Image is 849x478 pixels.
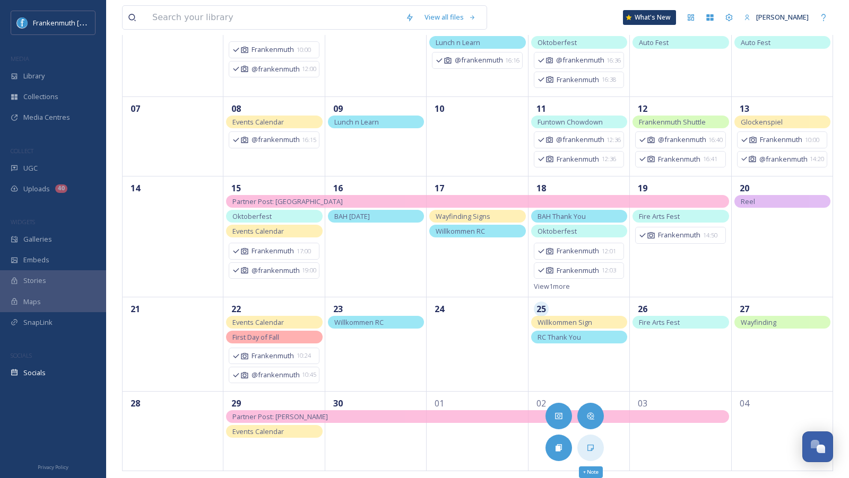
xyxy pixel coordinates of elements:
[602,75,616,84] span: 16:38
[635,396,650,411] span: 03
[297,247,311,256] span: 17:00
[17,17,28,28] img: Social%20Media%20PFP%202025.jpg
[23,184,50,194] span: Uploads
[23,92,58,102] span: Collections
[737,101,752,116] span: 13
[252,351,294,361] span: Frankenmuth
[11,218,35,226] span: WIDGETS
[436,38,480,47] span: Lunch n Learn
[602,247,616,256] span: 12:01
[232,197,343,206] span: Partner Post: [GEOGRAPHIC_DATA]
[802,431,833,462] button: Open Chat
[703,155,717,164] span: 16:41
[737,181,752,196] span: 20
[658,154,700,164] span: Frankenmuth
[623,10,676,25] div: What's New
[23,71,45,81] span: Library
[232,332,279,342] span: First Day of Fall
[741,317,776,327] span: Wayfinding
[534,396,549,411] span: 02
[11,55,29,63] span: MEDIA
[229,302,244,316] span: 22
[556,55,604,65] span: @frankenmuth
[557,246,599,256] span: Frankenmuth
[229,396,244,411] span: 29
[23,368,46,378] span: Socials
[128,302,143,316] span: 21
[128,396,143,411] span: 28
[607,56,621,65] span: 16:36
[302,65,316,74] span: 12:00
[128,181,143,196] span: 14
[658,230,700,240] span: Frankenmuth
[639,211,680,221] span: Fire Arts Fest
[635,181,650,196] span: 19
[23,317,53,327] span: SnapLink
[741,117,783,127] span: Glockenspiel
[252,370,299,380] span: @frankenmuth
[11,147,33,155] span: COLLECT
[33,17,113,28] span: Frankenmuth [US_STATE]
[557,154,599,164] span: Frankenmuth
[635,101,650,116] span: 12
[607,136,621,145] span: 12:36
[534,181,549,196] span: 18
[38,464,68,471] span: Privacy Policy
[23,255,49,265] span: Embeds
[759,154,807,164] span: @frankenmuth
[534,281,570,291] span: View 1 more
[38,460,68,473] a: Privacy Policy
[538,226,577,236] span: Oktoberfest
[11,351,32,359] span: SOCIALS
[741,38,770,47] span: Auto Fest
[556,135,604,145] span: @frankenmuth
[432,302,447,316] span: 24
[128,101,143,116] span: 07
[297,46,311,55] span: 10:00
[252,135,299,145] span: @frankenmuth
[810,155,824,164] span: 14:20
[708,136,723,145] span: 16:40
[534,101,549,116] span: 11
[534,302,549,316] span: 25
[334,117,379,127] span: Lunch n Learn
[229,101,244,116] span: 08
[432,396,447,411] span: 01
[538,211,586,221] span: BAH Thank You
[331,396,345,411] span: 30
[739,7,814,28] a: [PERSON_NAME]
[557,265,599,276] span: Frankenmuth
[23,112,70,122] span: Media Centres
[505,56,519,65] span: 16:16
[252,45,294,55] span: Frankenmuth
[538,317,592,327] span: Willkommen Sign
[331,181,345,196] span: 16
[602,266,616,275] span: 12:03
[252,265,299,276] span: @frankenmuth
[756,12,809,22] span: [PERSON_NAME]
[760,135,802,145] span: Frankenmuth
[23,163,38,173] span: UGC
[232,427,284,436] span: Events Calendar
[232,412,328,421] span: Partner Post: [PERSON_NAME]
[331,302,345,316] span: 23
[252,246,294,256] span: Frankenmuth
[538,38,577,47] span: Oktoberfest
[232,226,284,236] span: Events Calendar
[252,64,299,74] span: @frankenmuth
[232,317,284,327] span: Events Calendar
[737,302,752,316] span: 27
[334,317,384,327] span: Willkommen RC
[334,211,370,221] span: BAH [DATE]
[436,226,485,236] span: Willkommen RC
[639,38,669,47] span: Auto Fest
[557,75,599,85] span: Frankenmuth
[302,266,316,275] span: 19:00
[805,136,819,145] span: 10:00
[229,181,244,196] span: 15
[436,211,490,221] span: Wayfinding Signs
[297,351,311,360] span: 10:24
[635,302,650,316] span: 26
[432,101,447,116] span: 10
[538,117,603,127] span: Funtown Chowdown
